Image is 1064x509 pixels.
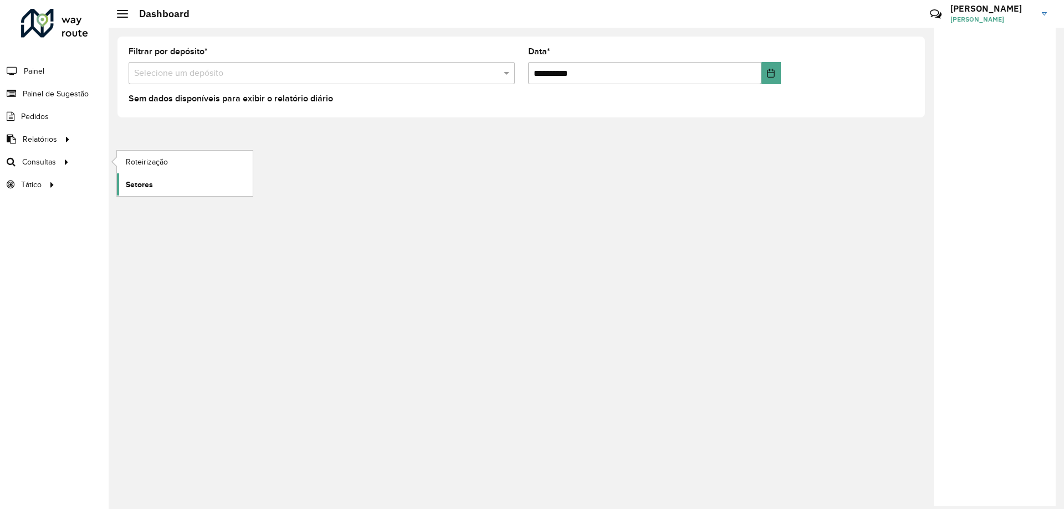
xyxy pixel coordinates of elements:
label: Sem dados disponíveis para exibir o relatório diário [129,92,333,105]
span: Roteirização [126,156,168,168]
button: Choose Date [761,62,781,84]
h2: Dashboard [128,8,190,20]
span: [PERSON_NAME] [950,14,1034,24]
span: Pedidos [21,111,49,122]
span: Setores [126,179,153,191]
span: Painel [24,65,44,77]
a: Contato Rápido [924,2,948,26]
span: Tático [21,179,42,191]
a: Setores [117,173,253,196]
label: Filtrar por depósito [129,45,208,58]
span: Painel de Sugestão [23,88,89,100]
label: Data [528,45,550,58]
a: Roteirização [117,151,253,173]
span: Relatórios [23,133,57,145]
span: Consultas [22,156,56,168]
h3: [PERSON_NAME] [950,3,1034,14]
